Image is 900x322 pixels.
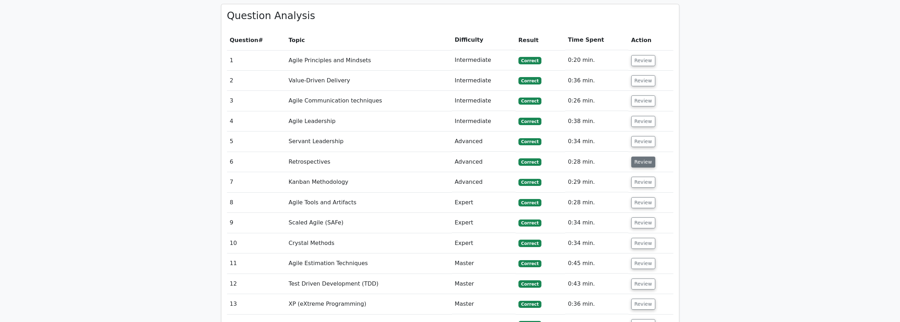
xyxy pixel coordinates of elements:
[286,91,452,111] td: Agile Communication techniques
[631,177,655,188] button: Review
[452,91,516,111] td: Intermediate
[227,111,286,131] td: 4
[227,274,286,294] td: 12
[565,91,628,111] td: 0:26 min.
[227,91,286,111] td: 3
[518,240,541,247] span: Correct
[631,75,655,86] button: Review
[565,111,628,131] td: 0:38 min.
[518,260,541,267] span: Correct
[452,30,516,50] th: Difficulty
[631,116,655,127] button: Review
[565,233,628,253] td: 0:34 min.
[565,71,628,91] td: 0:36 min.
[286,193,452,213] td: Agile Tools and Artifacts
[286,213,452,233] td: Scaled Agile (SAFe)
[452,152,516,172] td: Advanced
[565,172,628,192] td: 0:29 min.
[518,77,541,84] span: Correct
[565,152,628,172] td: 0:28 min.
[631,55,655,66] button: Review
[286,50,452,70] td: Agile Principles and Mindsets
[227,10,673,22] h3: Question Analysis
[631,95,655,106] button: Review
[452,111,516,131] td: Intermediate
[565,294,628,314] td: 0:36 min.
[518,138,541,145] span: Correct
[286,30,452,50] th: Topic
[227,152,286,172] td: 6
[516,30,565,50] th: Result
[452,71,516,91] td: Intermediate
[227,71,286,91] td: 2
[227,253,286,274] td: 11
[518,199,541,206] span: Correct
[565,274,628,294] td: 0:43 min.
[227,131,286,152] td: 5
[631,258,655,269] button: Review
[518,219,541,227] span: Correct
[631,217,655,228] button: Review
[230,37,259,43] span: Question
[628,30,673,50] th: Action
[631,197,655,208] button: Review
[565,30,628,50] th: Time Spent
[518,280,541,287] span: Correct
[286,131,452,152] td: Servant Leadership
[227,294,286,314] td: 13
[452,131,516,152] td: Advanced
[286,172,452,192] td: Kanban Methodology
[631,279,655,289] button: Review
[286,294,452,314] td: XP (eXtreme Programming)
[286,111,452,131] td: Agile Leadership
[518,57,541,64] span: Correct
[518,301,541,308] span: Correct
[286,274,452,294] td: Test Driven Development (TDD)
[565,193,628,213] td: 0:28 min.
[518,98,541,105] span: Correct
[518,179,541,186] span: Correct
[565,50,628,70] td: 0:20 min.
[518,118,541,125] span: Correct
[452,233,516,253] td: Expert
[227,213,286,233] td: 9
[452,193,516,213] td: Expert
[631,299,655,310] button: Review
[631,136,655,147] button: Review
[286,253,452,274] td: Agile Estimation Techniques
[565,131,628,152] td: 0:34 min.
[227,193,286,213] td: 8
[518,158,541,165] span: Correct
[565,213,628,233] td: 0:34 min.
[286,152,452,172] td: Retrospectives
[227,233,286,253] td: 10
[286,233,452,253] td: Crystal Methods
[227,172,286,192] td: 7
[452,294,516,314] td: Master
[565,253,628,274] td: 0:45 min.
[452,274,516,294] td: Master
[452,213,516,233] td: Expert
[227,30,286,50] th: #
[452,50,516,70] td: Intermediate
[631,238,655,249] button: Review
[286,71,452,91] td: Value-Driven Delivery
[452,172,516,192] td: Advanced
[452,253,516,274] td: Master
[631,157,655,168] button: Review
[227,50,286,70] td: 1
